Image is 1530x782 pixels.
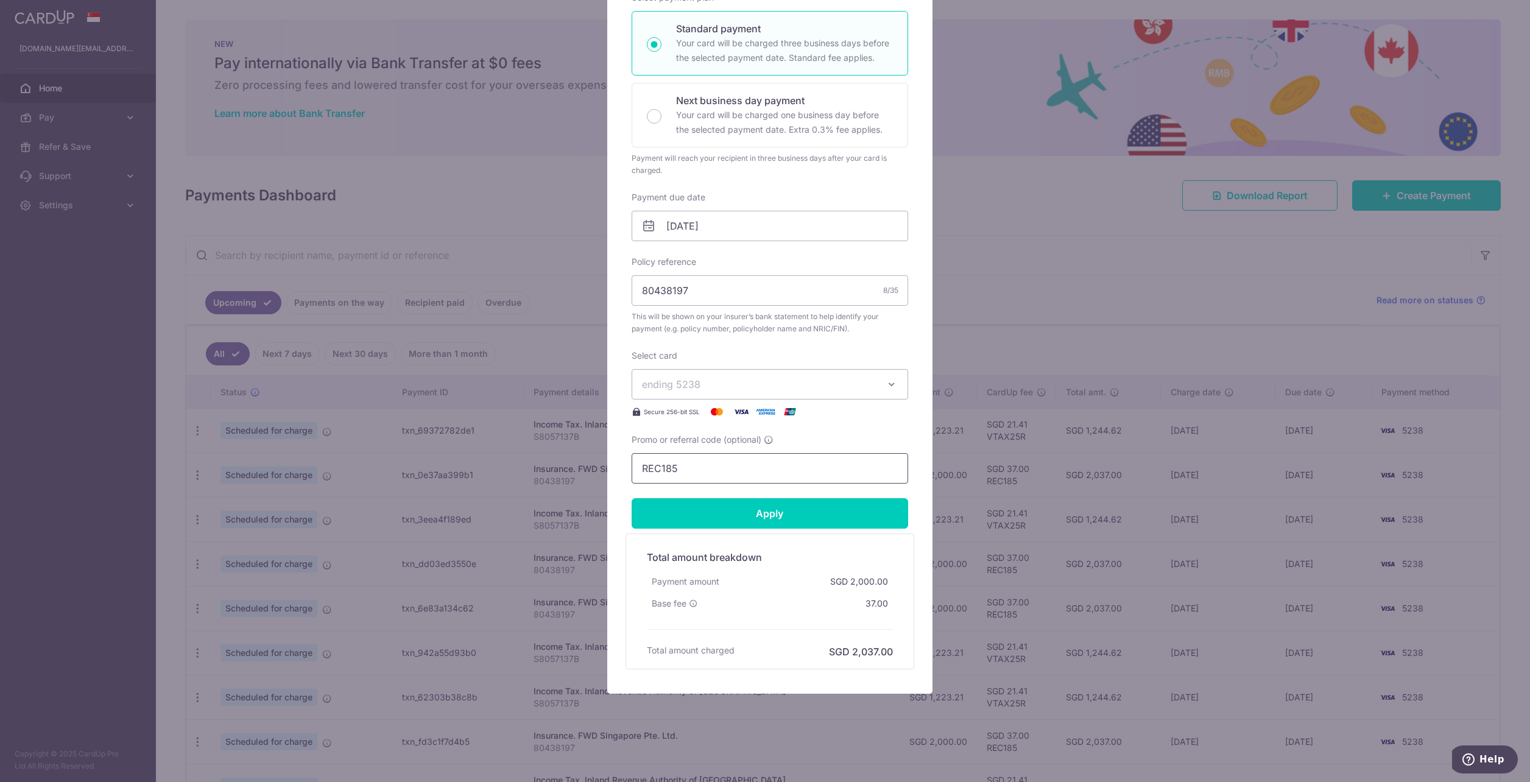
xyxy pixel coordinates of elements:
img: Mastercard [705,404,729,419]
img: Visa [729,404,753,419]
img: UnionPay [778,404,802,419]
div: 8/35 [883,284,898,297]
p: Standard payment [676,21,893,36]
input: DD / MM / YYYY [632,211,908,241]
div: SGD 2,000.00 [825,571,893,593]
p: Your card will be charged one business day before the selected payment date. Extra 0.3% fee applies. [676,108,893,137]
div: Payment amount [647,571,724,593]
input: Apply [632,498,908,529]
span: This will be shown on your insurer’s bank statement to help identify your payment (e.g. policy nu... [632,311,908,335]
span: Base fee [652,597,686,610]
label: Payment due date [632,191,705,203]
img: American Express [753,404,778,419]
label: Policy reference [632,256,696,268]
div: Payment will reach your recipient in three business days after your card is charged. [632,152,908,177]
p: Next business day payment [676,93,893,108]
h6: Total amount charged [647,644,735,657]
h5: Total amount breakdown [647,550,893,565]
label: Select card [632,350,677,362]
button: ending 5238 [632,369,908,400]
h6: SGD 2,037.00 [829,644,893,659]
iframe: Opens a widget where you can find more information [1452,745,1518,776]
div: 37.00 [861,593,893,615]
span: Secure 256-bit SSL [644,407,700,417]
span: ending 5238 [642,378,700,390]
span: Promo or referral code (optional) [632,434,761,446]
p: Your card will be charged three business days before the selected payment date. Standard fee appl... [676,36,893,65]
